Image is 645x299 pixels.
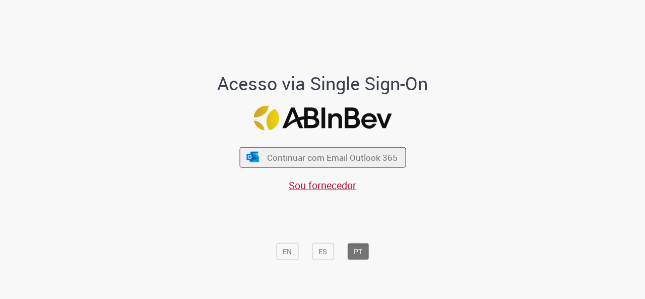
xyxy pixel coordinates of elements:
[253,106,392,131] img: Logo ABInBev
[183,74,463,94] h1: Acesso via Single Sign-On
[276,243,298,260] button: EN
[312,243,334,260] button: ES
[267,152,398,163] span: Continuar com Email Outlook 365
[246,152,260,162] img: ícone Azure/Microsoft 360
[239,147,406,167] button: ícone Azure/Microsoft 360 Continuar com Email Outlook 365
[289,178,356,192] a: Sou fornecedor
[347,243,369,260] button: PT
